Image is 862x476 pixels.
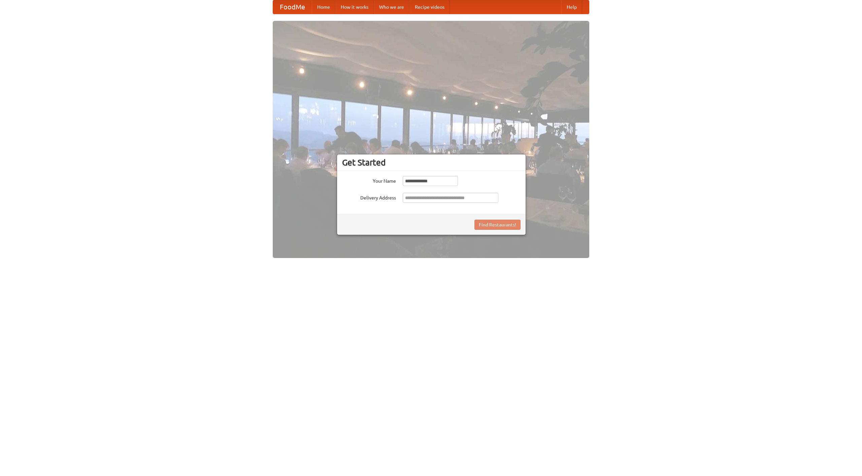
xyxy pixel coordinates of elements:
label: Your Name [342,176,396,184]
h3: Get Started [342,157,521,168]
a: FoodMe [273,0,312,14]
a: Recipe videos [409,0,450,14]
label: Delivery Address [342,193,396,201]
a: Help [561,0,582,14]
a: How it works [335,0,374,14]
a: Who we are [374,0,409,14]
a: Home [312,0,335,14]
button: Find Restaurants! [474,220,521,230]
